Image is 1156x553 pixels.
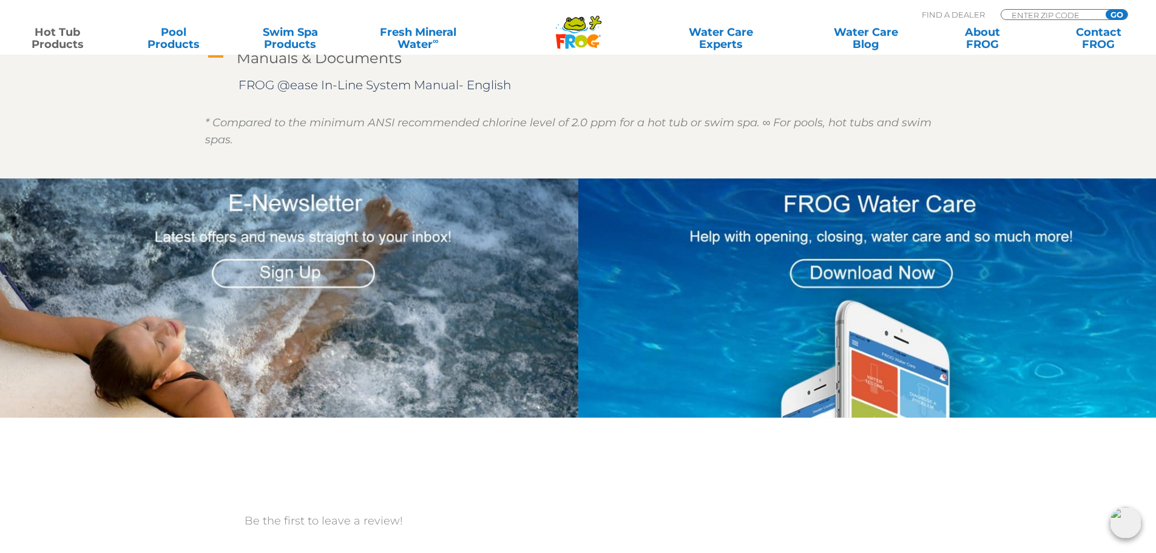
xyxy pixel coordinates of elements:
sup: ∞ [433,36,439,46]
em: * Compared to the minimum ANSI recommended chlorine level of 2.0 ppm for a hot tub or swim spa. ∞... [205,116,932,146]
p: Be the first to leave a review! [245,512,912,529]
a: Hot TubProducts [12,26,103,50]
a: FROG @ease In-Line System Manual- English [238,78,511,92]
input: GO [1106,10,1127,19]
span: A [206,48,225,66]
a: Water CareExperts [647,26,794,50]
p: Find A Dealer [922,9,985,20]
a: AboutFROG [937,26,1027,50]
a: Water CareBlog [820,26,911,50]
a: ContactFROG [1053,26,1144,50]
input: Zip Code Form [1010,10,1092,20]
h4: Manuals & Documents [237,50,402,66]
a: A Manuals & Documents [205,47,952,69]
a: PoolProducts [129,26,219,50]
a: Fresh MineralWater∞ [361,26,475,50]
img: openIcon [1110,507,1141,538]
a: Swim SpaProducts [245,26,336,50]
